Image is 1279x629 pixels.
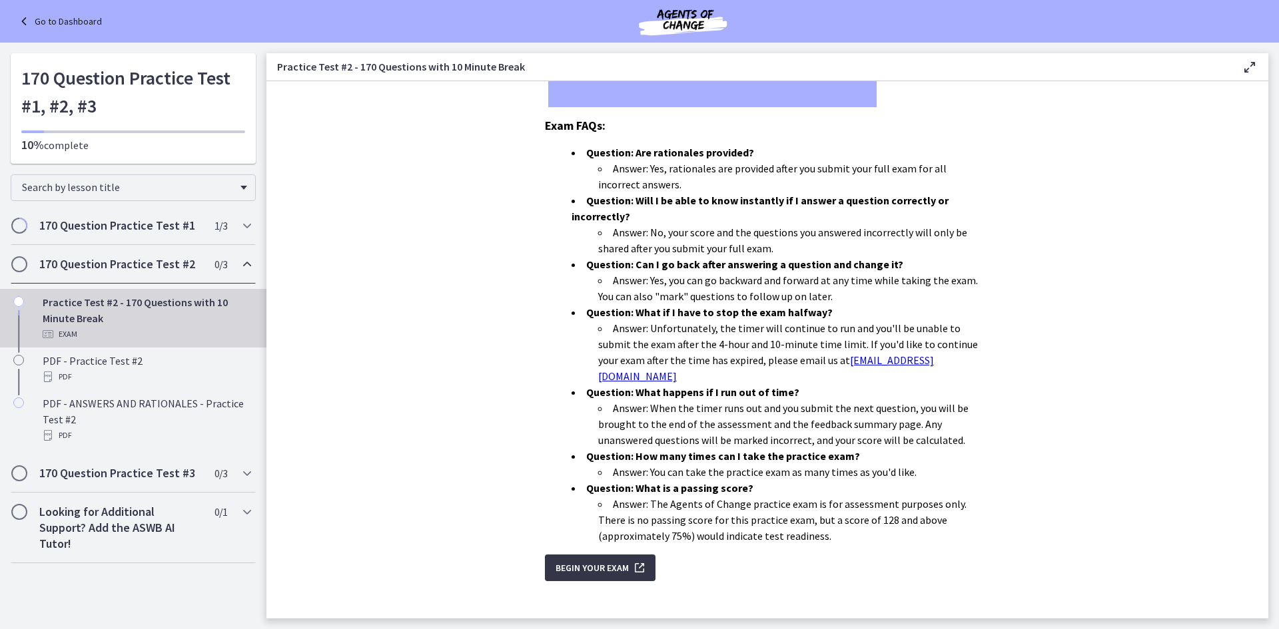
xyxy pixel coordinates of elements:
strong: Question: Are rationales provided? [586,146,754,159]
div: PDF - ANSWERS AND RATIONALES - Practice Test #2 [43,395,250,443]
li: Answer: Yes, rationales are provided after you submit your full exam for all incorrect answers. [598,160,990,192]
div: PDF - Practice Test #2 [43,353,250,385]
strong: Question: What happens if I run out of time? [586,385,799,399]
strong: Question: What is a passing score? [586,481,753,495]
a: Go to Dashboard [16,13,102,29]
strong: Question: Will I be able to know instantly if I answer a question correctly or incorrectly? [572,194,949,223]
div: Search by lesson title [11,174,256,201]
li: Answer: You can take the practice exam as many times as you'd like. [598,464,990,480]
strong: Question: How many times can I take the practice exam? [586,449,860,463]
li: Answer: No, your score and the questions you answered incorrectly will only be shared after you s... [598,224,990,256]
button: Begin Your Exam [545,554,655,581]
h2: 170 Question Practice Test #3 [39,465,202,481]
span: Begin Your Exam [556,560,629,576]
span: 1 / 3 [214,218,227,234]
span: 0 / 3 [214,465,227,481]
span: Exam FAQs: [545,118,606,133]
div: PDF [43,427,250,443]
li: Answer: When the timer runs out and you submit the next question, you will be brought to the end ... [598,400,990,448]
li: Answer: Unfortunately, the timer will continue to run and you'll be unable to submit the exam aft... [598,320,990,384]
strong: Question: Can I go back after answering a question and change it? [586,258,903,271]
p: complete [21,137,245,153]
li: Answer: Yes, you can go backward and forward at any time while taking the exam. You can also "mar... [598,272,990,304]
h2: 170 Question Practice Test #1 [39,218,202,234]
div: PDF [43,369,250,385]
img: Agents of Change [603,5,763,37]
div: Exam [43,326,250,342]
span: Search by lesson title [22,180,234,194]
span: 0 / 3 [214,256,227,272]
h2: Looking for Additional Support? Add the ASWB AI Tutor! [39,504,202,552]
h2: 170 Question Practice Test #2 [39,256,202,272]
h3: Practice Test #2 - 170 Questions with 10 Minute Break [277,59,1220,75]
span: 10% [21,137,44,152]
h1: 170 Question Practice Test #1, #2, #3 [21,64,245,120]
div: Practice Test #2 - 170 Questions with 10 Minute Break [43,294,250,342]
li: Answer: The Agents of Change practice exam is for assessment purposes only. There is no passing s... [598,496,990,544]
strong: Question: What if I have to stop the exam halfway? [586,306,833,319]
span: 0 / 1 [214,504,227,520]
